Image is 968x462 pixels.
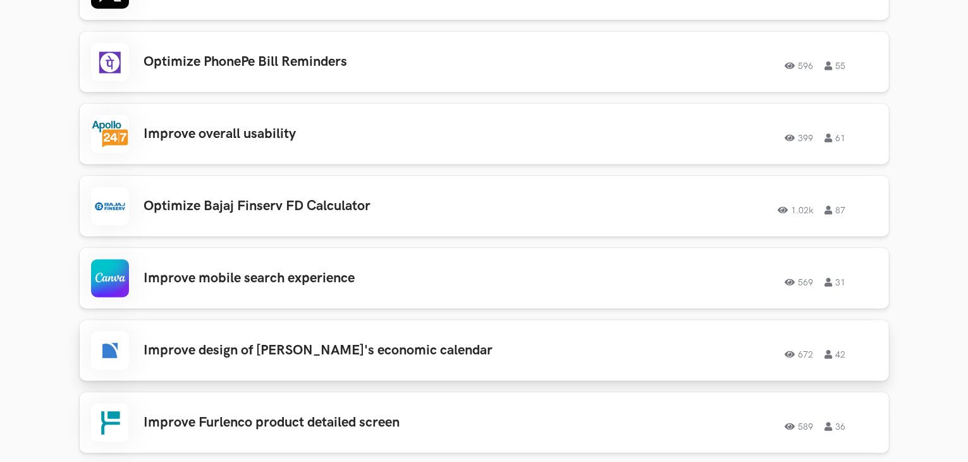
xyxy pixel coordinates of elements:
[144,198,503,215] h3: Optimize Bajaj Finserv FD Calculator
[785,350,814,359] span: 672
[785,61,814,70] span: 596
[825,134,846,142] span: 61
[825,206,846,215] span: 87
[825,61,846,70] span: 55
[80,176,889,237] a: Optimize Bajaj Finserv FD Calculator1.02k87
[144,54,503,70] h3: Optimize PhonePe Bill Reminders
[144,342,503,359] h3: Improve design of [PERSON_NAME]'s economic calendar
[80,104,889,165] a: Improve overall usability39961
[825,278,846,287] span: 31
[80,320,889,381] a: Improve design of [PERSON_NAME]'s economic calendar 672 42
[144,126,503,142] h3: Improve overall usability
[785,422,814,431] span: 589
[825,422,846,431] span: 36
[80,32,889,92] a: Optimize PhonePe Bill Reminders59655
[80,248,889,309] a: Improve mobile search experience 569 31
[778,206,814,215] span: 1.02k
[825,350,846,359] span: 42
[144,415,503,431] h3: Improve Furlenco product detailed screen
[785,134,814,142] span: 399
[80,392,889,453] a: Improve Furlenco product detailed screen 589 36
[785,278,814,287] span: 569
[144,270,503,287] h3: Improve mobile search experience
